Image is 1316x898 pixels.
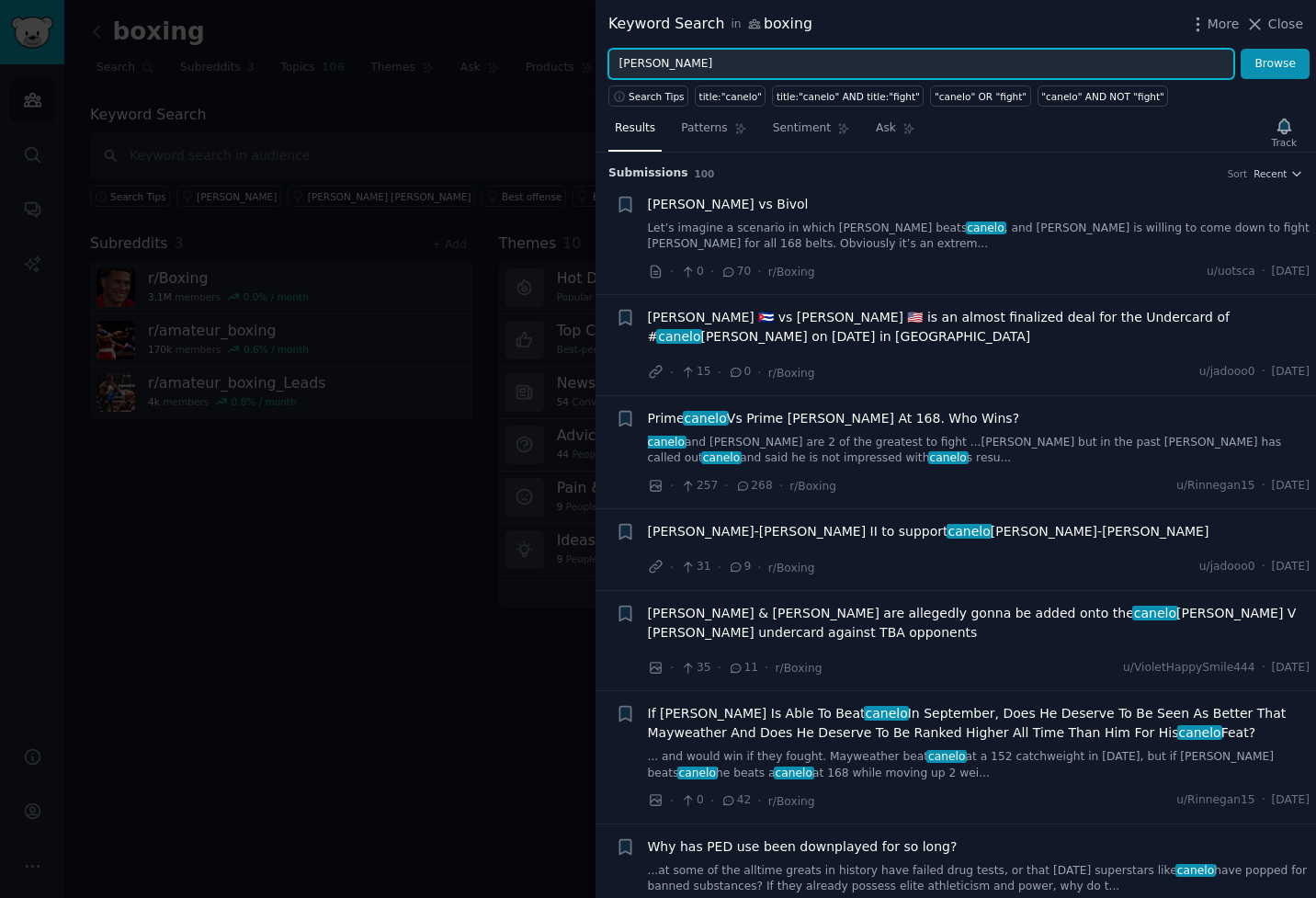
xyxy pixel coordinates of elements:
[1254,167,1287,180] span: Recent
[648,863,1310,895] a: ...at some of the alltime greats in history have failed drug tests, or that [DATE] superstars lik...
[670,658,674,677] span: ·
[768,562,815,574] span: r/Boxing
[1132,606,1178,620] span: canelo
[869,114,922,152] a: Ask
[648,749,1310,781] a: ... and would win if they fought. Mayweather beatcaneloat a 152 catchweight in [DATE], but if [PE...
[648,409,1020,428] a: PrimecaneloVs Prime [PERSON_NAME] At 168. Who Wins?
[710,262,714,281] span: ·
[670,363,674,382] span: ·
[646,436,686,449] span: canelo
[776,662,822,675] span: r/Boxing
[728,660,758,676] span: 11
[966,222,1006,234] span: canelo
[1038,85,1169,107] a: "canelo" AND NOT "fight"
[648,195,809,214] a: [PERSON_NAME] vs Bivol
[695,168,715,179] span: 100
[680,264,703,280] span: 0
[757,262,761,281] span: ·
[1262,478,1265,494] span: ·
[629,90,685,103] span: Search Tips
[926,750,967,763] span: canelo
[1272,660,1310,676] span: [DATE]
[1123,660,1255,676] span: u/VioletHappySmile444
[648,604,1310,642] a: [PERSON_NAME] & [PERSON_NAME] are allegedly gonna be added onto thecanelo[PERSON_NAME] V [PERSON_...
[731,17,741,33] span: in
[656,329,702,344] span: canelo
[864,706,910,721] span: canelo
[1176,792,1255,809] span: u/Rinnegan15
[772,85,924,107] a: title:"canelo" AND title:"fight"
[720,264,751,280] span: 70
[718,558,721,577] span: ·
[701,451,742,464] span: canelo
[608,49,1234,80] input: Try a keyword related to your business
[757,363,761,382] span: ·
[1208,15,1240,34] span: More
[648,308,1310,347] span: [PERSON_NAME] 🇨🇺 vs [PERSON_NAME] 🇺🇸 is an almost finalized deal for the Undercard of # [PERSON_N...
[1262,792,1265,809] span: ·
[728,559,751,575] span: 9
[648,435,1310,467] a: caneloand [PERSON_NAME] are 2 of the greatest to fight ...[PERSON_NAME] but in the past [PERSON_N...
[675,114,753,152] a: Patterns
[608,114,662,152] a: Results
[681,120,727,137] span: Patterns
[608,85,688,107] button: Search Tips
[928,451,969,464] span: canelo
[718,363,721,382] span: ·
[1041,90,1164,103] div: "canelo" AND NOT "fight"
[648,409,1020,428] span: Prime Vs Prime [PERSON_NAME] At 168. Who Wins?
[1199,364,1255,381] span: u/jadooo0
[935,90,1027,103] div: "canelo" OR "fight"
[930,85,1030,107] a: "canelo" OR "fight"
[648,221,1310,253] a: Let’s imagine a scenario in which [PERSON_NAME] beatscanelo, and [PERSON_NAME] is willing to come...
[768,367,815,380] span: r/Boxing
[1175,864,1216,877] span: canelo
[1272,478,1310,494] span: [DATE]
[1207,264,1255,280] span: u/uotsca
[670,558,674,577] span: ·
[710,791,714,811] span: ·
[670,791,674,811] span: ·
[789,480,836,493] span: r/Boxing
[735,478,773,494] span: 268
[1241,49,1310,80] button: Browse
[695,85,766,107] a: title:"canelo"
[774,767,814,779] span: canelo
[724,476,728,495] span: ·
[1262,264,1265,280] span: ·
[768,795,815,808] span: r/Boxing
[670,476,674,495] span: ·
[1199,559,1255,575] span: u/jadooo0
[768,266,815,278] span: r/Boxing
[648,837,958,857] a: Why has PED use been downplayed for so long?
[720,792,751,809] span: 42
[718,658,721,677] span: ·
[779,476,783,495] span: ·
[765,658,768,677] span: ·
[648,308,1310,347] a: [PERSON_NAME] 🇨🇺 vs [PERSON_NAME] 🇺🇸 is an almost finalized deal for the Undercard of #canelo[PER...
[1272,792,1310,809] span: [DATE]
[773,120,831,137] span: Sentiment
[1262,364,1265,381] span: ·
[1272,559,1310,575] span: [DATE]
[757,791,761,811] span: ·
[680,792,703,809] span: 0
[1228,167,1248,180] div: Sort
[648,522,1209,541] span: [PERSON_NAME]-[PERSON_NAME] II to support [PERSON_NAME]-[PERSON_NAME]
[766,114,857,152] a: Sentiment
[1262,559,1265,575] span: ·
[1262,660,1265,676] span: ·
[680,660,710,676] span: 35
[1245,15,1303,34] button: Close
[699,90,762,103] div: title:"canelo"
[648,704,1310,743] span: If [PERSON_NAME] Is Able To Beat In September, Does He Deserve To Be Seen As Better That Mayweath...
[680,559,710,575] span: 31
[1268,15,1303,34] span: Close
[1188,15,1240,34] button: More
[1177,725,1223,740] span: canelo
[680,478,718,494] span: 257
[648,704,1310,743] a: If [PERSON_NAME] Is Able To BeatcaneloIn September, Does He Deserve To Be Seen As Better That May...
[1272,364,1310,381] span: [DATE]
